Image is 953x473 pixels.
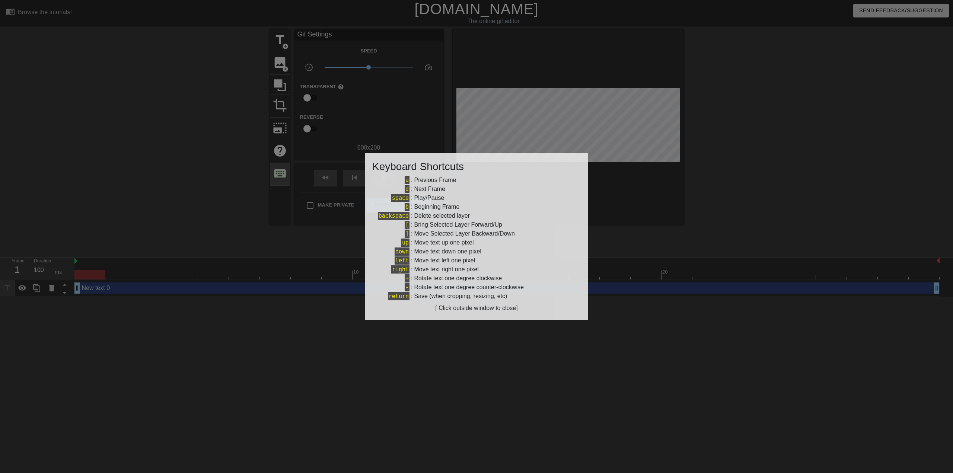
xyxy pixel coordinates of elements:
[414,265,478,274] div: Move text right one pixel
[414,176,456,185] div: Previous Frame
[372,283,581,292] div: :
[391,265,409,274] span: right
[372,265,581,274] div: :
[414,256,475,265] div: Move text left one pixel
[414,202,459,211] div: Beginning Frame
[414,283,523,292] div: Rotate text one degree counter-clockwise
[401,239,409,247] span: up
[405,221,409,229] span: [
[372,176,581,185] div: :
[372,292,581,301] div: :
[395,256,409,265] span: left
[372,211,581,220] div: :
[391,194,409,202] span: space
[414,185,445,194] div: Next Frame
[378,212,409,220] span: backspace
[414,292,507,301] div: Save (when cropping, resizing, etc)
[405,230,409,238] span: ]
[388,292,409,300] span: return
[372,229,581,238] div: :
[372,185,581,194] div: :
[372,247,581,256] div: :
[395,247,409,256] span: down
[372,304,581,313] div: [ Click outside window to close]
[405,274,409,282] span: +
[405,203,409,211] span: b
[414,229,514,238] div: Move Selected Layer Backward/Down
[414,238,474,247] div: Move text up one pixel
[372,256,581,265] div: :
[405,176,409,184] span: a
[405,283,409,291] span: -
[414,194,444,202] div: Play/Pause
[414,211,469,220] div: Delete selected layer
[372,160,581,173] h3: Keyboard Shortcuts
[372,194,581,202] div: :
[414,220,502,229] div: Bring Selected Layer Forward/Up
[414,274,502,283] div: Rotate text one degree clockwise
[414,247,481,256] div: Move text down one pixel
[372,220,581,229] div: :
[372,274,581,283] div: :
[405,185,409,193] span: d
[372,202,581,211] div: :
[372,238,581,247] div: :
